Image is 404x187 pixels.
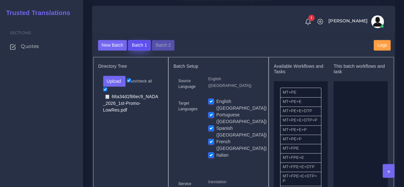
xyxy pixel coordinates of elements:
[325,15,386,28] a: [PERSON_NAME]avatar
[216,152,228,159] label: Italian
[280,153,321,163] li: MT+FPE+E
[280,97,321,107] li: MT+PE+E
[216,138,267,152] label: French ([GEOGRAPHIC_DATA])
[10,30,31,35] span: Sections
[152,42,174,47] a: Batch 2
[216,125,267,138] label: Spanish ([GEOGRAPHIC_DATA])
[302,18,314,25] a: 1
[2,9,70,17] h2: Trusted Translations
[103,76,126,87] button: Upload
[280,144,321,153] li: MT+FPE
[98,40,127,51] button: New Batch
[2,8,70,18] a: Trusted Translations
[280,162,321,172] li: MT+FPE+E+DTP
[178,100,199,112] label: Target Languages
[21,43,39,50] span: Quotes
[274,64,328,74] h5: Available Workflows and Tasks
[127,78,131,82] input: un/check all
[371,15,384,28] img: avatar
[374,40,391,51] button: Logs
[308,15,315,21] span: 1
[127,78,152,84] label: un/check all
[280,135,321,144] li: MT+PE+P
[98,42,127,47] a: New Batch
[128,42,150,47] a: Batch 1
[208,179,259,185] p: translation
[128,40,150,51] button: Batch 1
[280,106,321,116] li: MT+PE+E+DTP
[280,172,321,186] li: MT+FPE+E+DTP+P
[333,64,387,74] h5: This batch workflows and task
[216,98,267,112] label: English ([GEOGRAPHIC_DATA])
[280,125,321,135] li: MT+PE+E+P
[152,40,174,51] button: Batch 2
[280,88,321,97] li: MT+PE
[173,64,263,69] h5: Batch Setup
[103,93,158,113] a: 68a34d1f66ec9_NADA_2026_1st-Promo-LowRes.pdf
[377,43,387,48] span: Logs
[178,78,199,90] label: Source Language
[5,40,78,53] a: Quotes
[328,19,368,23] span: [PERSON_NAME]
[98,64,164,69] h5: Directory Tree
[208,76,259,89] p: English ([GEOGRAPHIC_DATA])
[280,116,321,125] li: MT+PE+E+DTP+P
[216,112,267,125] label: Portuguese ([GEOGRAPHIC_DATA])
